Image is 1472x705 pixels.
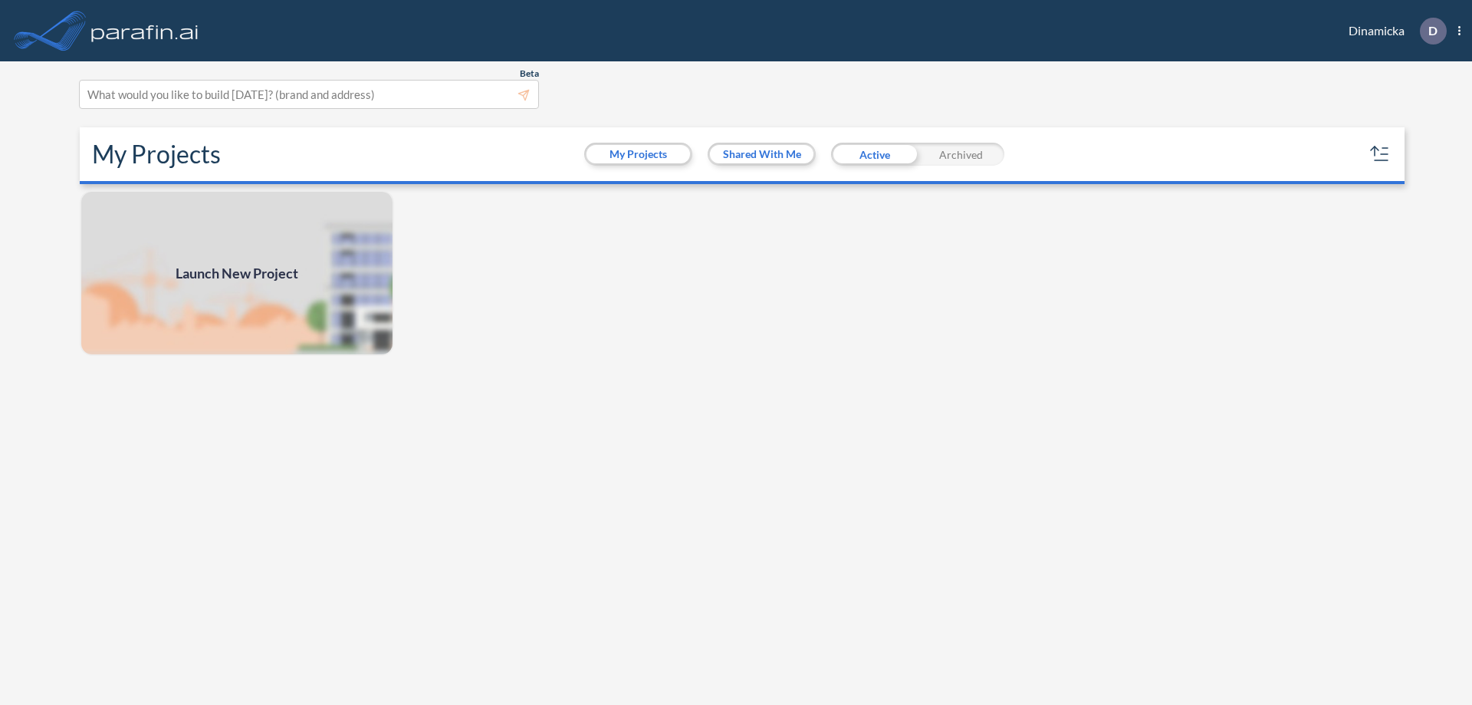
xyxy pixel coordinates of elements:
[831,143,918,166] div: Active
[88,15,202,46] img: logo
[586,145,690,163] button: My Projects
[710,145,813,163] button: Shared With Me
[1368,142,1392,166] button: sort
[1428,24,1437,38] p: D
[80,190,394,356] img: add
[176,263,298,284] span: Launch New Project
[92,140,221,169] h2: My Projects
[80,190,394,356] a: Launch New Project
[520,68,539,80] span: Beta
[918,143,1004,166] div: Archived
[1326,18,1460,44] div: Dinamicka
